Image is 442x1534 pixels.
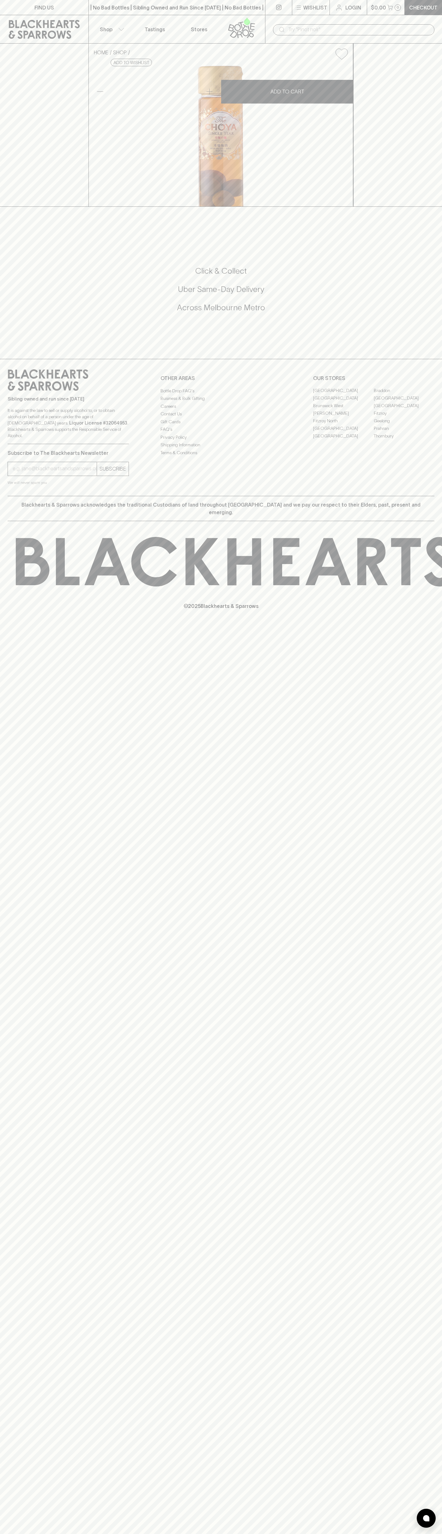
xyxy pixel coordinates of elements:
button: Shop [89,15,133,43]
p: OUR STORES [313,374,434,382]
h5: Across Melbourne Metro [8,302,434,313]
a: Contact Us [160,410,282,418]
p: OTHER AREAS [160,374,282,382]
input: e.g. jane@blackheartsandsparrows.com.au [13,464,97,474]
p: FIND US [34,4,54,11]
a: SHOP [113,50,127,55]
a: [GEOGRAPHIC_DATA] [374,402,434,410]
p: It is against the law to sell or supply alcohol to, or to obtain alcohol on behalf of a person un... [8,407,129,439]
a: Privacy Policy [160,433,282,441]
img: 19794.png [89,65,353,206]
button: ADD TO CART [221,80,353,104]
div: Call to action block [8,241,434,346]
p: $0.00 [371,4,386,11]
input: Try "Pinot noir" [288,25,429,35]
a: Prahran [374,425,434,432]
a: Gift Cards [160,418,282,425]
p: Shop [100,26,112,33]
a: Thornbury [374,432,434,440]
a: Shipping Information [160,441,282,449]
a: Fitzroy North [313,417,374,425]
p: SUBSCRIBE [100,465,126,473]
h5: Uber Same-Day Delivery [8,284,434,294]
a: HOME [94,50,108,55]
a: [GEOGRAPHIC_DATA] [313,425,374,432]
p: Subscribe to The Blackhearts Newsletter [8,449,129,457]
a: [GEOGRAPHIC_DATA] [313,432,374,440]
h5: Click & Collect [8,266,434,276]
a: Careers [160,402,282,410]
button: Add to wishlist [111,59,152,66]
button: Add to wishlist [333,46,350,62]
a: [GEOGRAPHIC_DATA] [374,395,434,402]
a: [PERSON_NAME] [313,410,374,417]
p: We will never spam you [8,479,129,486]
a: FAQ's [160,426,282,433]
p: Stores [191,26,207,33]
strong: Liquor License #32064953 [69,420,127,425]
p: Blackhearts & Sparrows acknowledges the traditional Custodians of land throughout [GEOGRAPHIC_DAT... [12,501,430,516]
p: Checkout [409,4,438,11]
p: Sibling owned and run since [DATE] [8,396,129,402]
p: Login [345,4,361,11]
a: Brunswick West [313,402,374,410]
a: [GEOGRAPHIC_DATA] [313,387,374,395]
a: Business & Bulk Gifting [160,395,282,402]
a: Geelong [374,417,434,425]
a: Stores [177,15,221,43]
p: Tastings [145,26,165,33]
a: Bottle Drop FAQ's [160,387,282,395]
a: [GEOGRAPHIC_DATA] [313,395,374,402]
a: Tastings [133,15,177,43]
a: Braddon [374,387,434,395]
p: Wishlist [303,4,327,11]
button: SUBSCRIBE [97,462,129,476]
p: ADD TO CART [270,88,304,95]
img: bubble-icon [423,1515,429,1521]
p: 0 [397,6,399,9]
a: Terms & Conditions [160,449,282,456]
a: Fitzroy [374,410,434,417]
